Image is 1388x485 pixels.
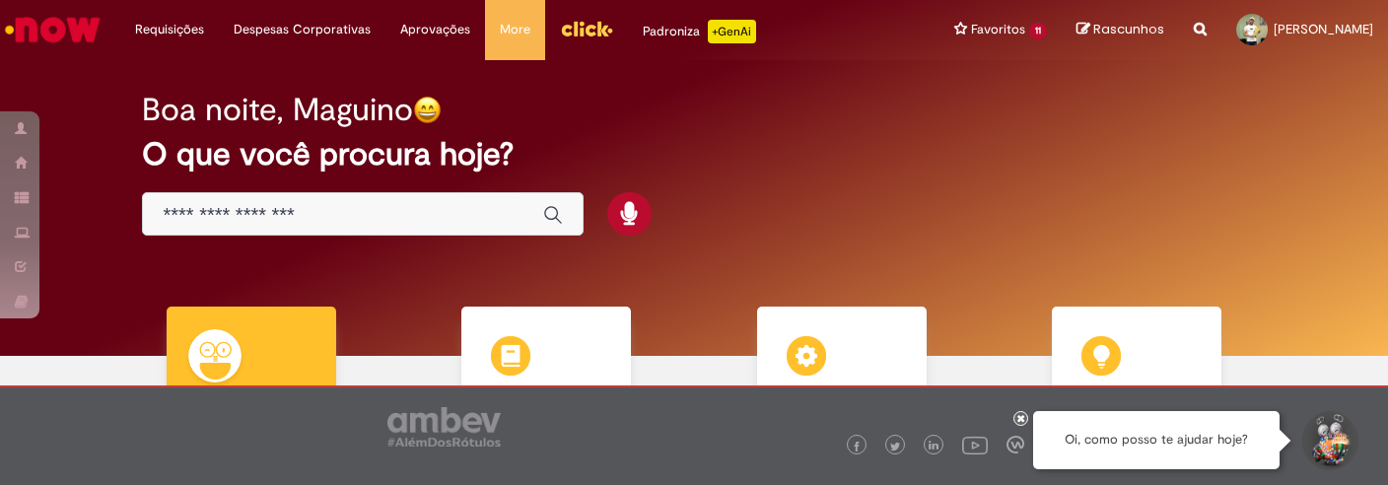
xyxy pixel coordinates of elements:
img: happy-face.png [413,96,442,124]
img: logo_footer_linkedin.png [929,441,938,452]
img: logo_footer_youtube.png [962,432,988,457]
p: +GenAi [708,20,756,43]
img: logo_footer_twitter.png [890,442,900,451]
img: ServiceNow [2,10,104,49]
h2: O que você procura hoje? [142,137,1245,172]
button: Iniciar Conversa de Suporte [1299,411,1358,470]
img: click_logo_yellow_360x200.png [560,14,613,43]
span: 11 [1029,23,1047,39]
img: logo_footer_ambev_rotulo_gray.png [387,407,501,447]
span: Requisições [135,20,204,39]
span: Despesas Corporativas [234,20,371,39]
img: logo_footer_facebook.png [852,442,862,451]
h2: Boa noite, Maguino [142,93,413,127]
a: Rascunhos [1076,21,1164,39]
div: Padroniza [643,20,756,43]
span: [PERSON_NAME] [1274,21,1373,37]
span: Rascunhos [1093,20,1164,38]
span: Aprovações [400,20,470,39]
span: Favoritos [971,20,1025,39]
div: Oi, como posso te ajudar hoje? [1033,411,1280,469]
img: logo_footer_workplace.png [1006,436,1024,453]
span: More [500,20,530,39]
